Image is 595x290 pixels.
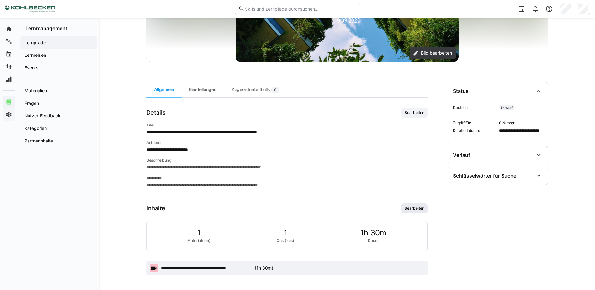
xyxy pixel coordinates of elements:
[146,205,165,212] h3: Inhalte
[404,110,425,115] span: Bearbeiten
[401,108,428,118] button: Bearbeiten
[187,238,210,243] span: Material(ien)
[401,203,428,213] button: Bearbeiten
[255,265,273,271] div: (1h 30m)
[368,238,379,243] span: Dauer
[453,88,469,94] div: Status
[499,121,543,126] span: 0 Nutzer
[420,50,453,56] span: Bild bearbeiten
[453,152,470,158] div: Verlauf
[404,206,425,211] span: Bearbeiten
[360,229,386,237] span: 1h 30m
[453,121,497,126] span: Zugriff für:
[224,82,287,97] div: Zugeordnete Skills
[146,109,166,116] h3: Details
[244,6,357,12] input: Skills und Lernpfade durchsuchen…
[146,158,428,163] h4: Beschreibung
[182,82,224,97] div: Einstellungen
[410,47,456,59] button: Bild bearbeiten
[274,87,277,92] span: 0
[146,123,428,128] h4: Titel
[197,229,201,237] span: 1
[453,105,497,110] span: Deutsch
[146,82,182,97] div: Allgemein
[284,229,287,237] span: 1
[146,140,428,145] h4: Anbieter
[277,238,294,243] span: Quiz(zes)
[453,128,497,138] span: Kuratiert durch:
[499,105,515,110] span: Entwurf
[453,173,516,179] div: Schlüsselwörter für Suche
